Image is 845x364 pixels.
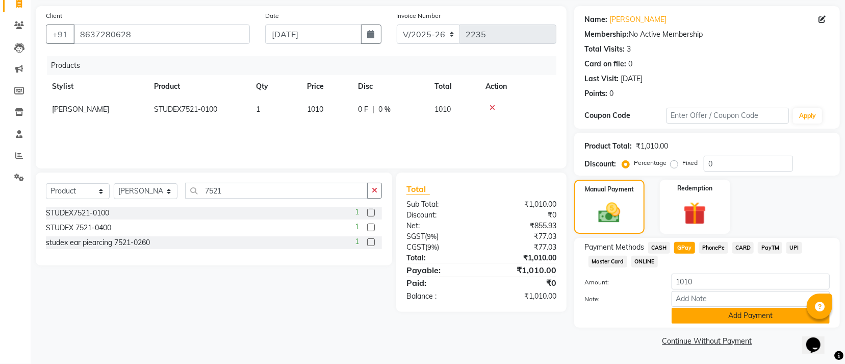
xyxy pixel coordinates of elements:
iframe: chat widget [802,323,835,354]
span: CARD [732,242,754,254]
label: Date [265,11,279,20]
label: Percentage [634,158,667,167]
span: 0 F [358,104,368,115]
div: ( ) [399,242,481,253]
a: Continue Without Payment [576,336,838,347]
div: Total: [399,253,481,263]
div: Net: [399,221,481,231]
th: Product [148,75,250,98]
span: 1 [355,207,359,217]
span: UPI [786,242,802,254]
div: STUDEX 7521-0400 [46,223,111,233]
div: 0 [609,88,613,99]
div: ₹1,010.00 [481,199,564,210]
div: Membership: [584,29,629,40]
span: 9% [427,243,437,251]
span: Master Card [588,256,627,268]
button: Apply [793,108,822,124]
span: 1010 [434,105,451,114]
div: ₹855.93 [481,221,564,231]
label: Redemption [677,184,712,193]
div: studex ear piearcing 7521-0260 [46,237,150,248]
span: | [372,104,374,115]
label: Fixed [682,158,698,167]
input: Search by Name/Mobile/Email/Code [73,25,250,44]
input: Search or Scan [185,183,368,199]
th: Disc [352,75,428,98]
div: [DATE] [621,74,643,84]
div: Card on file: [584,59,626,69]
div: Total Visits: [584,44,625,55]
label: Invoice Number [397,11,441,20]
button: +91 [46,25,74,44]
span: 9% [427,232,437,240]
input: Add Note [672,291,830,307]
div: ( ) [399,231,481,242]
span: [PERSON_NAME] [52,105,109,114]
input: Enter Offer / Coupon Code [667,108,789,124]
input: Amount [672,274,830,289]
span: SGST [406,232,425,241]
span: Payment Methods [584,242,644,253]
span: 1010 [307,105,323,114]
img: _gift.svg [676,199,713,228]
th: Price [301,75,352,98]
span: 1 [355,236,359,247]
div: Payable: [399,264,481,276]
button: Add Payment [672,308,830,324]
div: Product Total: [584,141,632,152]
div: ₹0 [481,210,564,221]
span: ONLINE [631,256,658,268]
div: Balance : [399,291,481,302]
span: CASH [648,242,670,254]
img: _cash.svg [592,200,627,226]
div: ₹0 [481,277,564,289]
th: Stylist [46,75,148,98]
a: [PERSON_NAME] [609,14,667,25]
span: GPay [674,242,695,254]
div: ₹1,010.00 [481,264,564,276]
div: Points: [584,88,607,99]
div: Paid: [399,277,481,289]
div: Discount: [584,159,616,169]
div: ₹77.03 [481,231,564,242]
span: 0 % [378,104,391,115]
div: Discount: [399,210,481,221]
span: STUDEX7521-0100 [154,105,217,114]
div: 0 [628,59,632,69]
span: 1 [355,222,359,232]
div: 3 [627,44,631,55]
span: CGST [406,242,425,252]
div: ₹77.03 [481,242,564,253]
th: Qty [250,75,301,98]
div: Last Visit: [584,74,619,84]
div: ₹1,010.00 [636,141,668,152]
span: PayTM [758,242,782,254]
label: Manual Payment [585,185,634,194]
div: Name: [584,14,607,25]
span: 1 [256,105,260,114]
div: Coupon Code [584,110,666,121]
div: Products [47,56,564,75]
div: ₹1,010.00 [481,253,564,263]
th: Action [479,75,556,98]
div: Sub Total: [399,199,481,210]
div: ₹1,010.00 [481,291,564,302]
span: PhonePe [699,242,728,254]
th: Total [428,75,479,98]
label: Client [46,11,62,20]
label: Note: [577,295,663,304]
span: Total [406,184,430,195]
label: Amount: [577,278,663,287]
div: STUDEX7521-0100 [46,208,109,219]
div: No Active Membership [584,29,830,40]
